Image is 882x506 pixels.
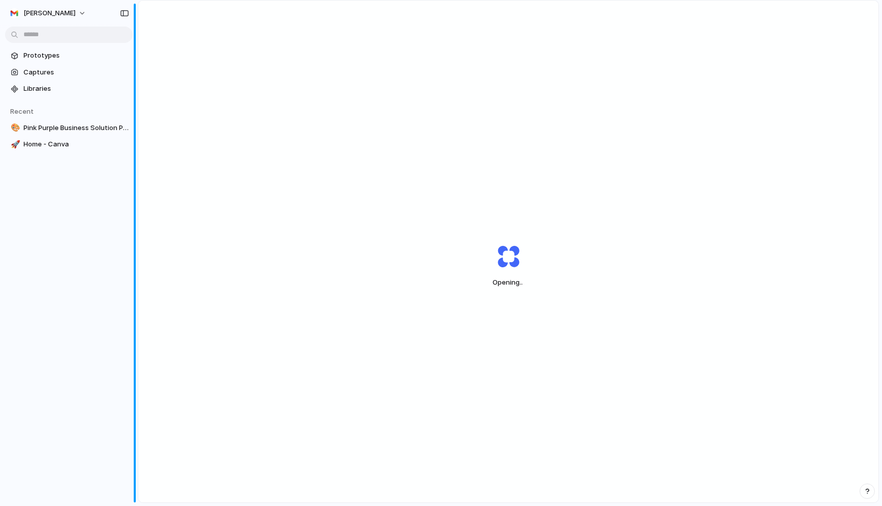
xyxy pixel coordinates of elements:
[23,139,129,149] span: Home - Canva
[10,107,34,115] span: Recent
[11,122,18,134] div: 🎨
[11,139,18,150] div: 🚀
[5,137,133,152] a: 🚀Home - Canva
[23,123,129,133] span: Pink Purple Business Solution Pitch Deck Presentation - Presentation
[23,67,129,78] span: Captures
[5,5,91,21] button: [PERSON_NAME]
[5,81,133,96] a: Libraries
[23,84,129,94] span: Libraries
[9,123,19,133] button: 🎨
[9,139,19,149] button: 🚀
[5,120,133,136] a: 🎨Pink Purple Business Solution Pitch Deck Presentation - Presentation
[5,65,133,80] a: Captures
[5,48,133,63] a: Prototypes
[23,50,129,61] span: Prototypes
[473,277,544,288] span: Opening
[520,278,523,286] span: ..
[23,8,76,18] span: [PERSON_NAME]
